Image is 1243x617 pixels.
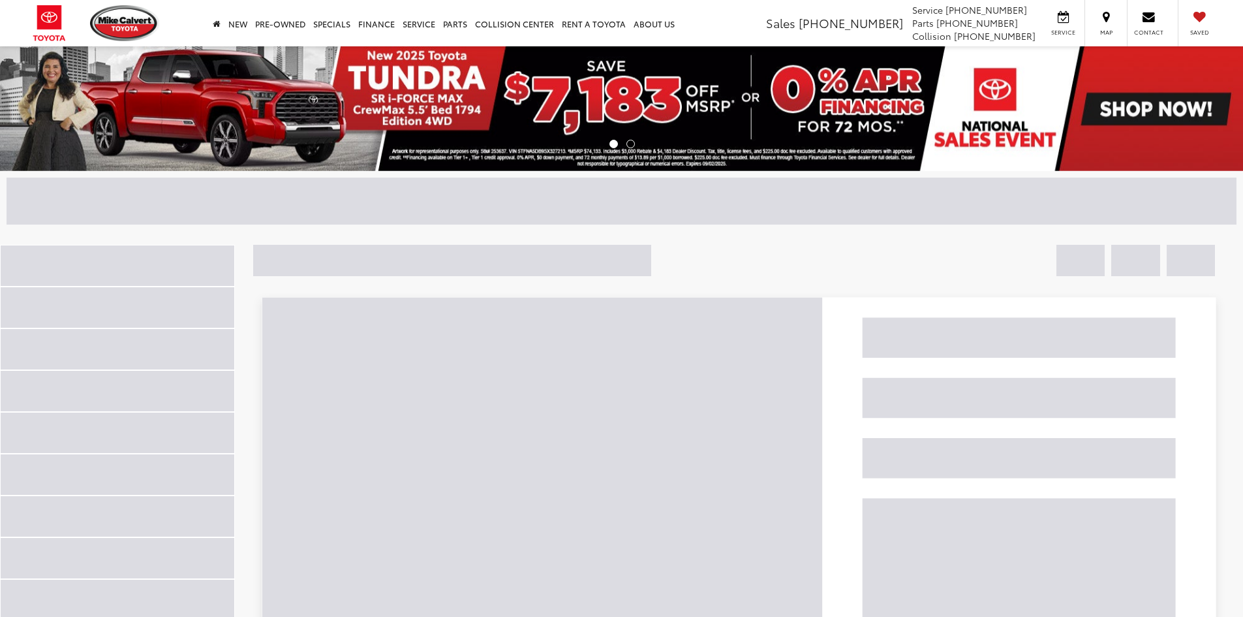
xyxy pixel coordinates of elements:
span: Service [912,3,943,16]
span: Sales [766,14,795,31]
span: Service [1049,28,1078,37]
span: [PHONE_NUMBER] [799,14,903,31]
span: Parts [912,16,934,29]
span: [PHONE_NUMBER] [954,29,1036,42]
span: Collision [912,29,951,42]
span: Map [1092,28,1120,37]
img: Mike Calvert Toyota [90,5,159,41]
span: Saved [1185,28,1214,37]
span: [PHONE_NUMBER] [936,16,1018,29]
span: Contact [1134,28,1163,37]
span: [PHONE_NUMBER] [945,3,1027,16]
